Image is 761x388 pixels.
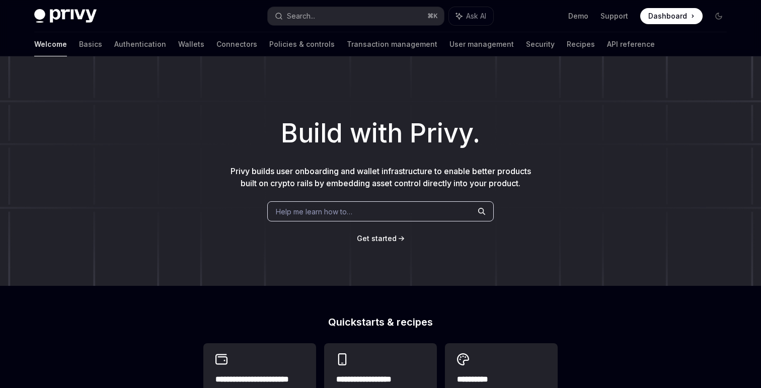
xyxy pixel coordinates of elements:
a: API reference [607,32,655,56]
a: Get started [357,234,397,244]
button: Ask AI [449,7,493,25]
span: Ask AI [466,11,486,21]
h2: Quickstarts & recipes [203,317,558,327]
a: Connectors [216,32,257,56]
a: User management [449,32,514,56]
a: Wallets [178,32,204,56]
span: Help me learn how to… [276,206,352,217]
a: Welcome [34,32,67,56]
span: Dashboard [648,11,687,21]
span: ⌘ K [427,12,438,20]
img: dark logo [34,9,97,23]
a: Authentication [114,32,166,56]
a: Dashboard [640,8,703,24]
button: Toggle dark mode [711,8,727,24]
a: Demo [568,11,588,21]
h1: Build with Privy. [16,114,745,153]
div: Search... [287,10,315,22]
a: Recipes [567,32,595,56]
a: Policies & controls [269,32,335,56]
a: Security [526,32,555,56]
a: Transaction management [347,32,437,56]
a: Support [600,11,628,21]
span: Privy builds user onboarding and wallet infrastructure to enable better products built on crypto ... [231,166,531,188]
span: Get started [357,234,397,243]
a: Basics [79,32,102,56]
button: Search...⌘K [268,7,444,25]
